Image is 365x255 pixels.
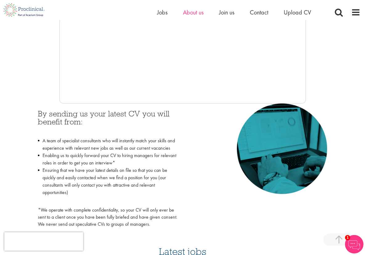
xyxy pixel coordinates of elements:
[38,167,178,204] li: Ensuring that we have your latest details on file so that you can be quickly and easily contacted...
[284,8,311,16] a: Upload CV
[250,8,268,16] a: Contact
[4,232,83,251] iframe: reCAPTCHA
[157,8,168,16] a: Jobs
[219,8,234,16] a: Join us
[38,137,178,152] li: A team of specialist consultants who will instantly match your skills and experience with relevan...
[38,152,178,167] li: Enabling us to quickly forward your CV to hiring managers for relevant roles in order to get you ...
[345,235,350,240] span: 1
[38,110,178,134] h3: By sending us your latest CV you will benefit from:
[345,235,363,253] img: Chatbot
[183,8,204,16] a: About us
[38,207,178,228] p: *We operate with complete confidentiality, so your CV will only ever be sent to a client once you...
